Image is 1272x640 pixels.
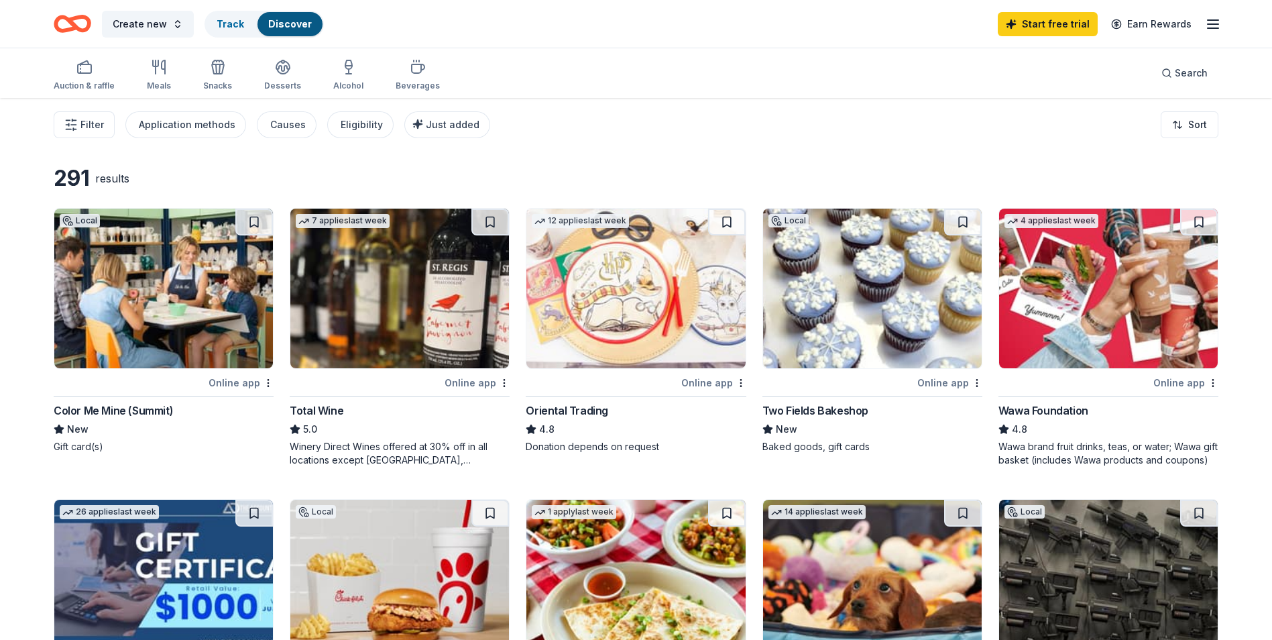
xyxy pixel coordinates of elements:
div: Total Wine [290,403,343,419]
button: Search [1151,60,1218,87]
button: Filter [54,111,115,138]
div: Alcohol [333,81,363,91]
div: Oriental Trading [526,403,608,419]
img: Image for Wawa Foundation [999,209,1218,368]
a: Image for Two Fields BakeshopLocalOnline appTwo Fields BakeshopNewBaked goods, gift cards [762,208,982,454]
button: Snacks [203,54,232,98]
button: Application methods [125,111,246,138]
a: Earn Rewards [1103,12,1200,36]
div: Wawa brand fruit drinks, teas, or water; Wawa gift basket (includes Wawa products and coupons) [998,440,1218,467]
img: Image for Color Me Mine (Summit) [54,209,273,368]
span: New [776,421,797,437]
div: Wawa Foundation [998,403,1088,419]
div: Snacks [203,81,232,91]
a: Discover [268,18,312,30]
a: Image for Color Me Mine (Summit)LocalOnline appColor Me Mine (Summit)NewGift card(s) [54,208,274,454]
span: Filter [80,117,104,133]
button: Meals [147,54,171,98]
div: Eligibility [341,117,383,133]
span: 4.8 [539,421,555,437]
div: Desserts [264,81,301,91]
div: Online app [209,374,274,391]
div: Local [60,214,100,227]
button: Just added [404,111,490,138]
button: Alcohol [333,54,363,98]
div: Meals [147,81,171,91]
div: Application methods [139,117,235,133]
div: 12 applies last week [532,214,629,228]
a: Start free trial [998,12,1098,36]
div: Color Me Mine (Summit) [54,403,173,419]
div: 1 apply last week [532,505,616,519]
div: Local [768,214,809,227]
button: Auction & raffle [54,54,115,98]
button: TrackDiscover [205,11,324,38]
div: Local [296,505,336,519]
div: Online app [445,374,510,391]
div: Online app [917,374,982,391]
span: Just added [426,119,479,130]
div: Two Fields Bakeshop [762,403,868,419]
div: Baked goods, gift cards [762,440,982,454]
span: New [67,421,89,437]
img: Image for Two Fields Bakeshop [763,209,982,368]
div: Donation depends on request [526,440,746,454]
div: Local [1004,505,1045,519]
div: 14 applies last week [768,505,866,519]
div: 291 [54,165,90,192]
div: 7 applies last week [296,214,390,228]
img: Image for Total Wine [290,209,509,368]
div: Online app [1153,374,1218,391]
a: Image for Total Wine7 applieslast weekOnline appTotal Wine5.0Winery Direct Wines offered at 30% o... [290,208,510,467]
div: Winery Direct Wines offered at 30% off in all locations except [GEOGRAPHIC_DATA], [GEOGRAPHIC_DAT... [290,440,510,467]
a: Image for Wawa Foundation4 applieslast weekOnline appWawa Foundation4.8Wawa brand fruit drinks, t... [998,208,1218,467]
div: results [95,170,129,186]
button: Eligibility [327,111,394,138]
div: Auction & raffle [54,81,115,91]
span: 4.8 [1012,421,1027,437]
div: Gift card(s) [54,440,274,454]
button: Beverages [396,54,440,98]
span: Create new [113,16,167,32]
span: Search [1175,65,1208,81]
div: 4 applies last week [1004,214,1098,228]
div: Beverages [396,81,440,91]
span: 5.0 [303,421,317,437]
a: Track [217,18,244,30]
img: Image for Oriental Trading [526,209,745,368]
span: Sort [1188,117,1207,133]
button: Sort [1161,111,1218,138]
a: Home [54,8,91,40]
a: Image for Oriental Trading12 applieslast weekOnline appOriental Trading4.8Donation depends on req... [526,208,746,454]
div: 26 applies last week [60,505,159,519]
div: Causes [270,117,306,133]
button: Causes [257,111,316,138]
button: Create new [102,11,194,38]
button: Desserts [264,54,301,98]
div: Online app [681,374,746,391]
